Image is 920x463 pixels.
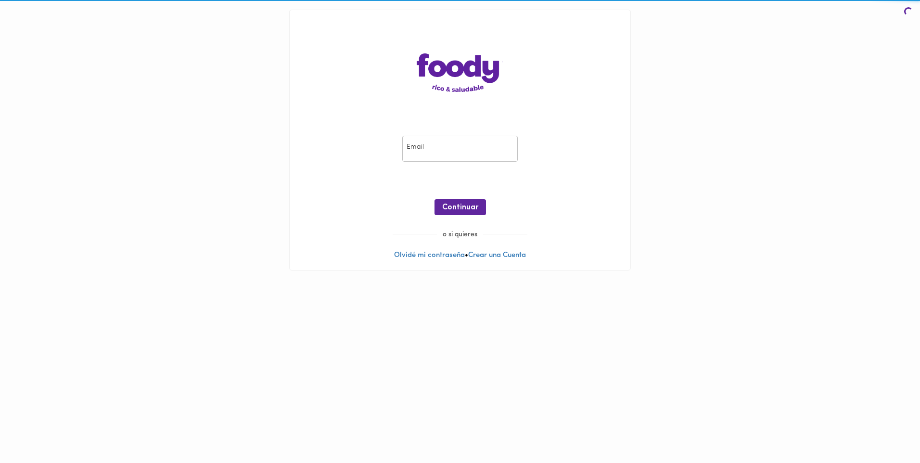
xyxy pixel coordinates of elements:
img: logo-main-page.png [417,53,503,92]
a: Crear una Cuenta [468,252,526,259]
a: Olvidé mi contraseña [394,252,465,259]
span: Continuar [442,203,478,212]
span: o si quieres [437,231,483,238]
input: pepitoperez@gmail.com [402,136,518,162]
div: • [290,10,630,270]
button: Continuar [434,199,486,215]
